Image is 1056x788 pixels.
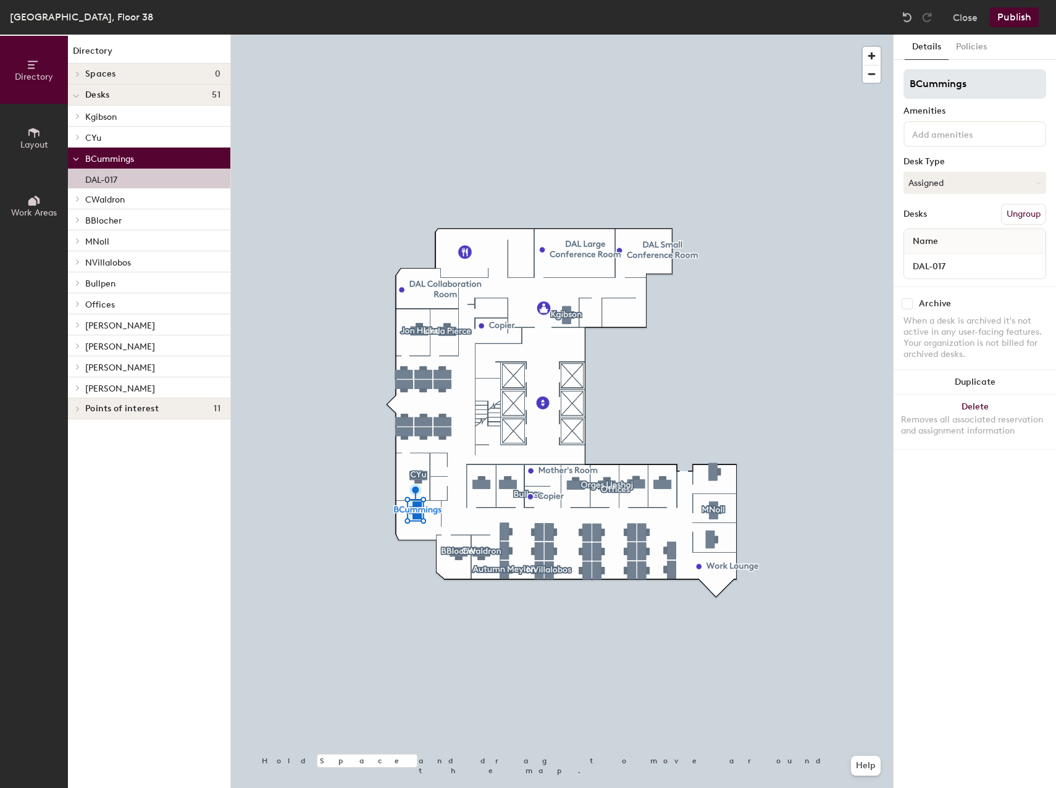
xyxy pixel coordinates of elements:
[85,195,125,205] span: CWaldron
[11,207,57,218] span: Work Areas
[894,395,1056,449] button: DeleteRemoves all associated reservation and assignment information
[85,321,155,331] span: [PERSON_NAME]
[949,35,994,60] button: Policies
[85,90,109,100] span: Desks
[903,172,1046,194] button: Assigned
[85,112,117,122] span: Kgibson
[85,363,155,373] span: [PERSON_NAME]
[215,69,220,79] span: 0
[85,133,101,143] span: CYu
[901,11,913,23] img: Undo
[894,370,1056,395] button: Duplicate
[20,140,48,150] span: Layout
[1001,204,1046,225] button: Ungroup
[85,342,155,352] span: [PERSON_NAME]
[851,756,881,776] button: Help
[910,126,1021,141] input: Add amenities
[85,154,134,164] span: BCummings
[85,69,116,79] span: Spaces
[85,300,115,310] span: Offices
[903,316,1046,360] div: When a desk is archived it's not active in any user-facing features. Your organization is not bil...
[953,7,978,27] button: Close
[903,157,1046,167] div: Desk Type
[85,171,117,185] p: DAL-017
[903,106,1046,116] div: Amenities
[901,414,1049,437] div: Removes all associated reservation and assignment information
[214,404,220,414] span: 11
[903,209,927,219] div: Desks
[907,258,1043,275] input: Unnamed desk
[85,279,115,289] span: Bullpen
[10,9,153,25] div: [GEOGRAPHIC_DATA], Floor 38
[212,90,220,100] span: 51
[85,216,122,226] span: BBlocher
[919,299,951,309] div: Archive
[85,237,109,247] span: MNoll
[85,404,159,414] span: Points of interest
[85,384,155,394] span: [PERSON_NAME]
[990,7,1039,27] button: Publish
[85,258,131,268] span: NVillalobos
[921,11,933,23] img: Redo
[68,44,230,64] h1: Directory
[905,35,949,60] button: Details
[15,72,53,82] span: Directory
[907,230,944,253] span: Name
